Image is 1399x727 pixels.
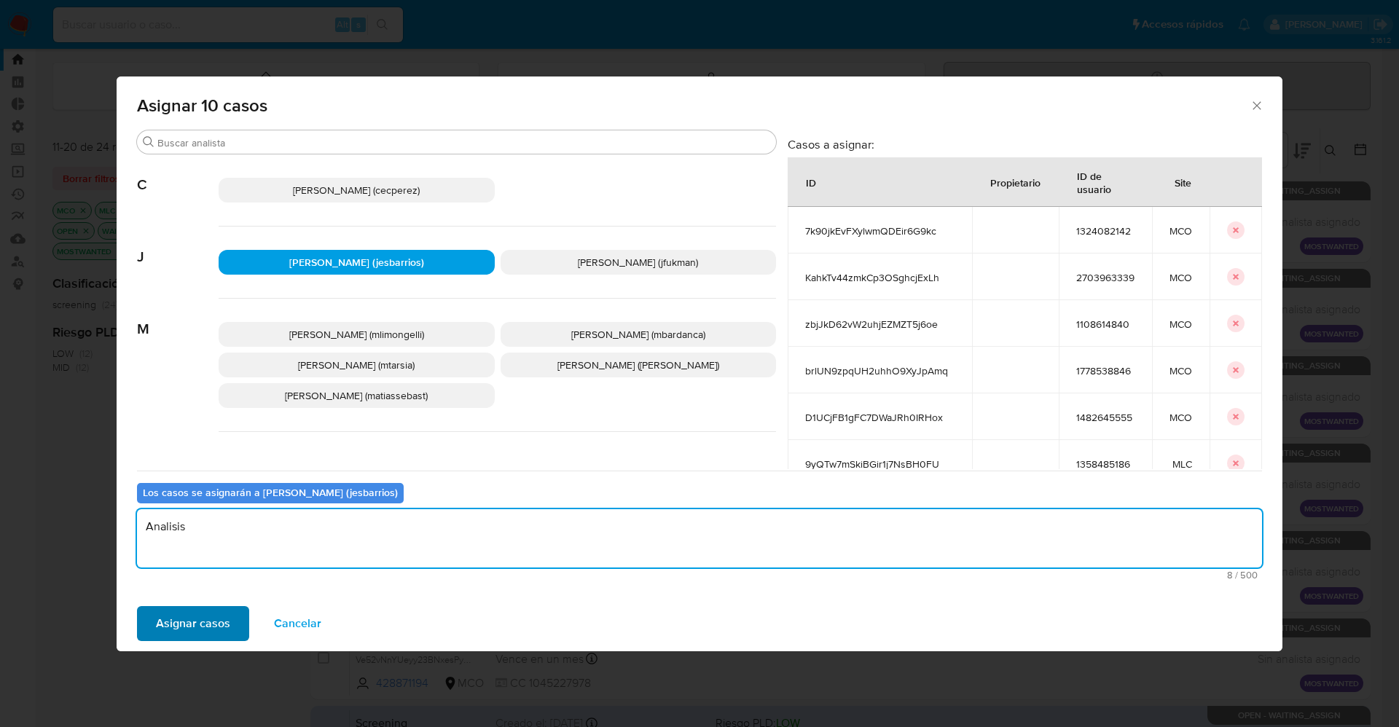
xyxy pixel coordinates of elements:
div: [PERSON_NAME] (jfukman) [501,250,777,275]
div: ID de usuario [1059,158,1151,206]
span: MCO [1169,271,1192,284]
div: [PERSON_NAME] (mtarsia) [219,353,495,377]
button: icon-button [1227,408,1245,425]
span: 9yQTw7mSkiBGir1j7NsBH0FU [805,457,955,471]
button: Asignar casos [137,606,249,641]
span: Cancelar [274,608,321,640]
div: Site [1157,165,1209,200]
button: Cancelar [255,606,340,641]
span: MLC [1169,457,1192,471]
span: [PERSON_NAME] (mlimongelli) [289,327,424,342]
button: Cerrar ventana [1250,98,1263,111]
span: D1UCjFB1gFC7DWaJRh0IRHox [805,411,955,424]
span: 1482645555 [1076,411,1135,424]
span: [PERSON_NAME] (jfukman) [578,255,698,270]
div: Propietario [973,165,1058,200]
div: [PERSON_NAME] (jesbarrios) [219,250,495,275]
div: [PERSON_NAME] ([PERSON_NAME]) [501,353,777,377]
span: [PERSON_NAME] (jesbarrios) [289,255,424,270]
button: icon-button [1227,315,1245,332]
span: MCO [1169,364,1192,377]
button: icon-button [1227,455,1245,472]
span: MCO [1169,318,1192,331]
span: [PERSON_NAME] ([PERSON_NAME]) [557,358,719,372]
span: M [137,299,219,338]
button: Buscar [143,136,154,148]
span: 7k90jkEvFXylwmQDEir6G9kc [805,224,955,237]
div: [PERSON_NAME] (matiassebast) [219,383,495,408]
div: [PERSON_NAME] (mbardanca) [501,322,777,347]
textarea: Analisis [137,509,1262,567]
span: MCO [1169,224,1192,237]
div: assign-modal [117,76,1282,651]
input: Buscar analista [157,136,770,149]
span: [PERSON_NAME] (matiassebast) [285,388,428,403]
button: icon-button [1227,268,1245,286]
span: brlUN9zpqUH2uhhO9XyJpAmq [805,364,955,377]
button: icon-button [1227,221,1245,239]
span: [PERSON_NAME] (mtarsia) [298,358,415,372]
span: 1324082142 [1076,224,1135,237]
span: [PERSON_NAME] (cecperez) [293,183,420,197]
div: [PERSON_NAME] (mlimongelli) [219,322,495,347]
span: 1108614840 [1076,318,1135,331]
div: ID [788,165,834,200]
span: 1358485186 [1076,457,1135,471]
span: Asignar 10 casos [137,97,1250,114]
span: C [137,154,219,194]
span: KahkTv44zmkCp3OSghcjExLh [805,271,955,284]
span: 2703963339 [1076,271,1135,284]
span: MCO [1169,411,1192,424]
button: icon-button [1227,361,1245,379]
span: [PERSON_NAME] (mbardanca) [571,327,705,342]
span: J [137,227,219,266]
div: [PERSON_NAME] (cecperez) [219,178,495,203]
span: 1778538846 [1076,364,1135,377]
span: Asignar casos [156,608,230,640]
span: Máximo 500 caracteres [141,570,1258,580]
span: zbjJkD62vW2uhjEZMZT5j6oe [805,318,955,331]
span: N [137,432,219,471]
b: Los casos se asignarán a [PERSON_NAME] (jesbarrios) [143,485,398,500]
h3: Casos a asignar: [788,137,1262,152]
